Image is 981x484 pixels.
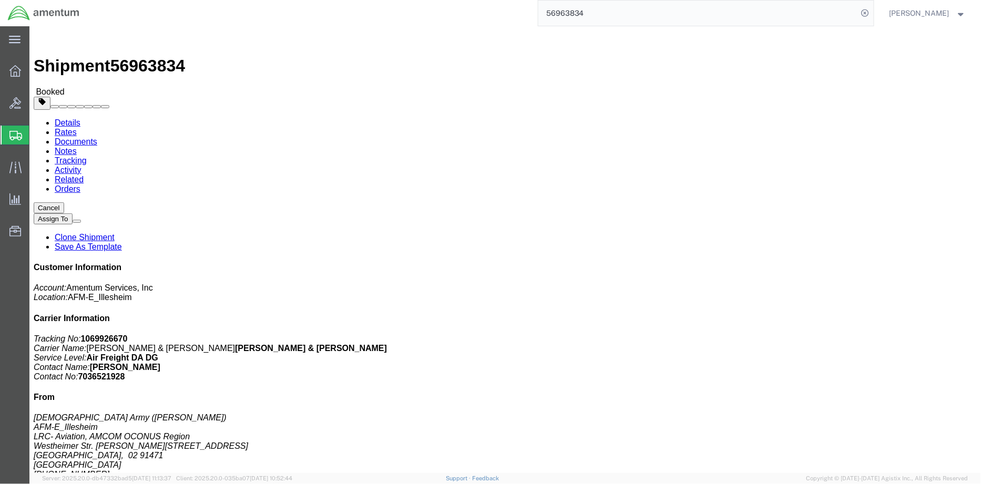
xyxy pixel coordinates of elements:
[446,475,472,481] a: Support
[250,475,292,481] span: [DATE] 10:52:44
[132,475,171,481] span: [DATE] 11:13:37
[472,475,499,481] a: Feedback
[890,7,949,19] span: Sammuel Ball
[176,475,292,481] span: Client: 2025.20.0-035ba07
[806,474,968,483] span: Copyright © [DATE]-[DATE] Agistix Inc., All Rights Reserved
[7,5,80,21] img: logo
[538,1,858,26] input: Search for shipment number, reference number
[29,26,981,473] iframe: FS Legacy Container
[889,7,967,19] button: [PERSON_NAME]
[42,475,171,481] span: Server: 2025.20.0-db47332bad5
